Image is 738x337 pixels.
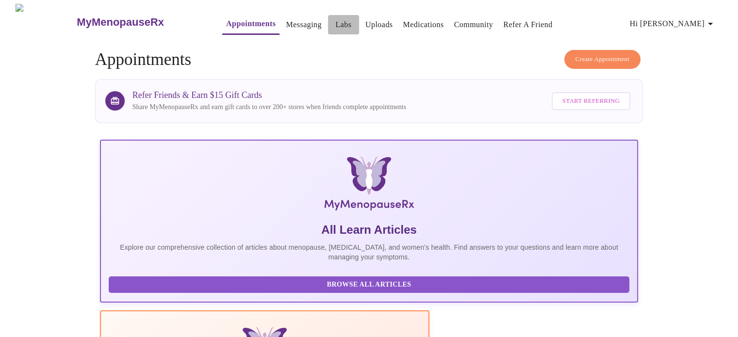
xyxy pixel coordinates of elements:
button: Create Appointment [564,50,641,69]
a: Messaging [286,18,321,32]
img: MyMenopauseRx Logo [16,4,76,40]
span: Create Appointment [575,54,630,65]
button: Medications [399,15,447,34]
h3: Refer Friends & Earn $15 Gift Cards [132,90,406,100]
h3: MyMenopauseRx [77,16,164,29]
p: Share MyMenopauseRx and earn gift cards to over 200+ stores when friends complete appointments [132,102,406,112]
p: Explore our comprehensive collection of articles about menopause, [MEDICAL_DATA], and women's hea... [109,242,630,262]
a: MyMenopauseRx [76,5,203,39]
h4: Appointments [95,50,643,69]
button: Community [450,15,497,34]
a: Browse All Articles [109,280,632,288]
button: Refer a Friend [499,15,557,34]
button: Browse All Articles [109,276,630,293]
a: Appointments [226,17,276,31]
h5: All Learn Articles [109,222,630,238]
button: Appointments [222,14,279,35]
span: Hi [PERSON_NAME] [630,17,716,31]
a: Medications [403,18,443,32]
span: Start Referring [562,96,620,107]
a: Community [454,18,493,32]
img: MyMenopauseRx Logo [189,156,548,214]
button: Start Referring [552,92,630,110]
button: Uploads [361,15,397,34]
button: Messaging [282,15,325,34]
a: Start Referring [549,87,633,115]
button: Hi [PERSON_NAME] [626,14,720,33]
a: Uploads [365,18,393,32]
button: Labs [328,15,359,34]
span: Browse All Articles [118,279,620,291]
a: Labs [335,18,351,32]
a: Refer a Friend [503,18,553,32]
